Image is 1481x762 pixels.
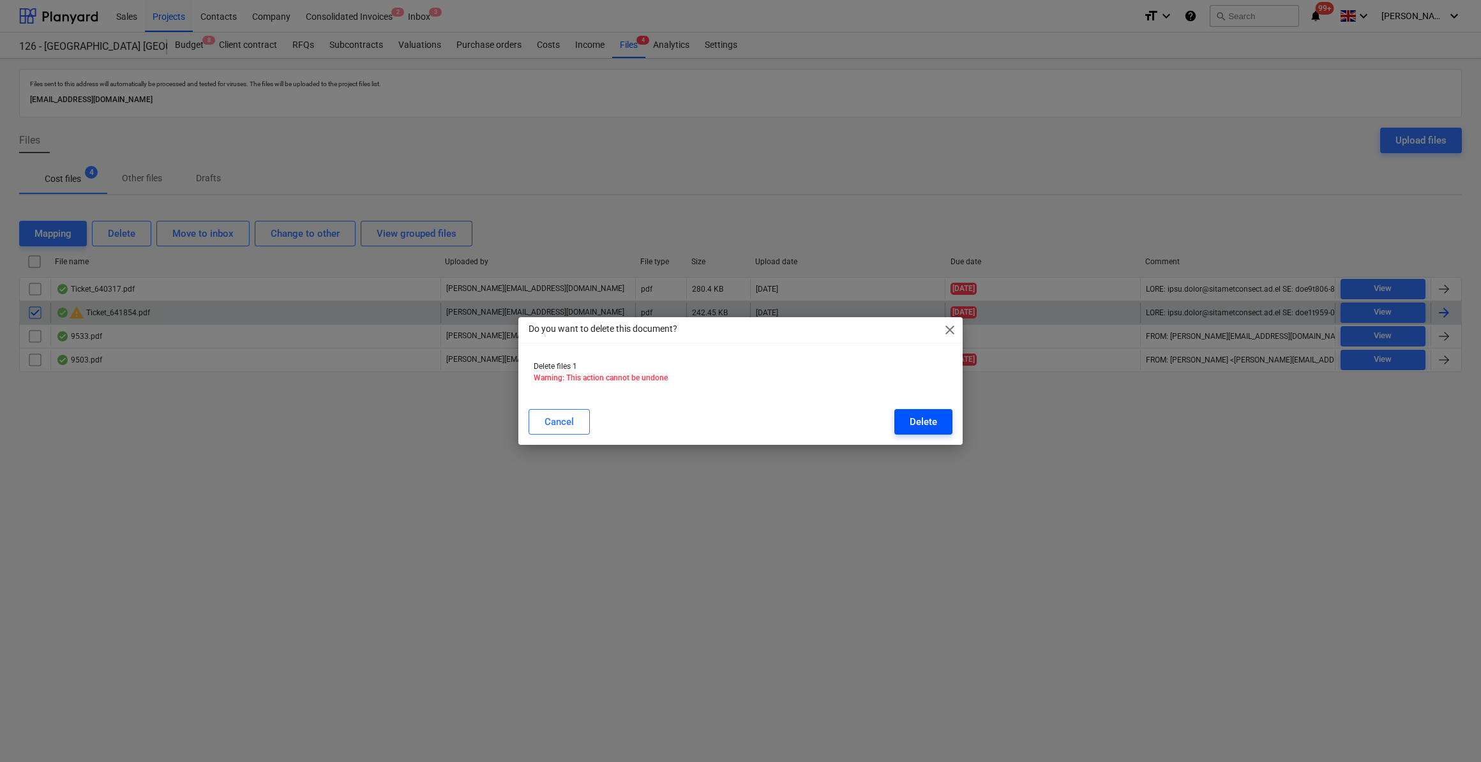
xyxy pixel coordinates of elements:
div: Cancel [545,414,574,430]
button: Cancel [529,409,590,435]
p: Delete files 1 [534,361,947,372]
p: Warning: This action cannot be undone [534,373,947,384]
span: close [942,322,958,338]
button: Delete [894,409,952,435]
iframe: Chat Widget [1417,701,1481,762]
div: Delete [910,414,937,430]
p: Do you want to delete this document? [529,322,677,336]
